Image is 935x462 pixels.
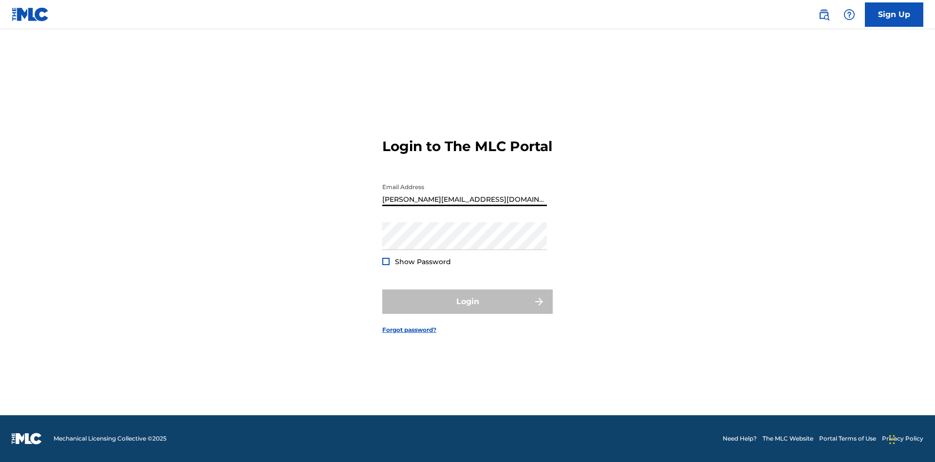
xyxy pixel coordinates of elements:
[840,5,859,24] div: Help
[889,425,895,454] div: Drag
[395,257,451,266] span: Show Password
[763,434,813,443] a: The MLC Website
[818,9,830,20] img: search
[843,9,855,20] img: help
[12,7,49,21] img: MLC Logo
[865,2,923,27] a: Sign Up
[814,5,834,24] a: Public Search
[819,434,876,443] a: Portal Terms of Use
[382,138,552,155] h3: Login to The MLC Portal
[882,434,923,443] a: Privacy Policy
[886,415,935,462] iframe: Chat Widget
[723,434,757,443] a: Need Help?
[12,433,42,444] img: logo
[382,326,436,334] a: Forgot password?
[54,434,167,443] span: Mechanical Licensing Collective © 2025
